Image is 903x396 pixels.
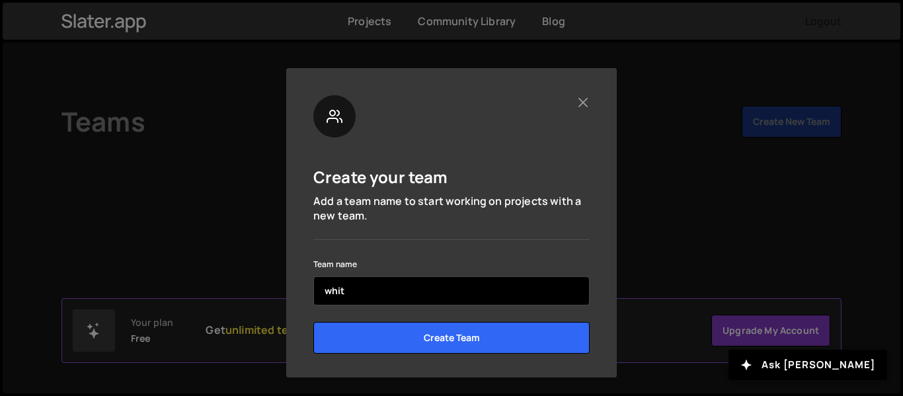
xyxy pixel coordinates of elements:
[313,322,590,354] input: Create Team
[728,350,887,380] button: Ask [PERSON_NAME]
[313,194,590,223] p: Add a team name to start working on projects with a new team.
[313,258,357,271] label: Team name
[313,276,590,305] input: name
[313,167,448,187] h5: Create your team
[576,95,590,109] button: Close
